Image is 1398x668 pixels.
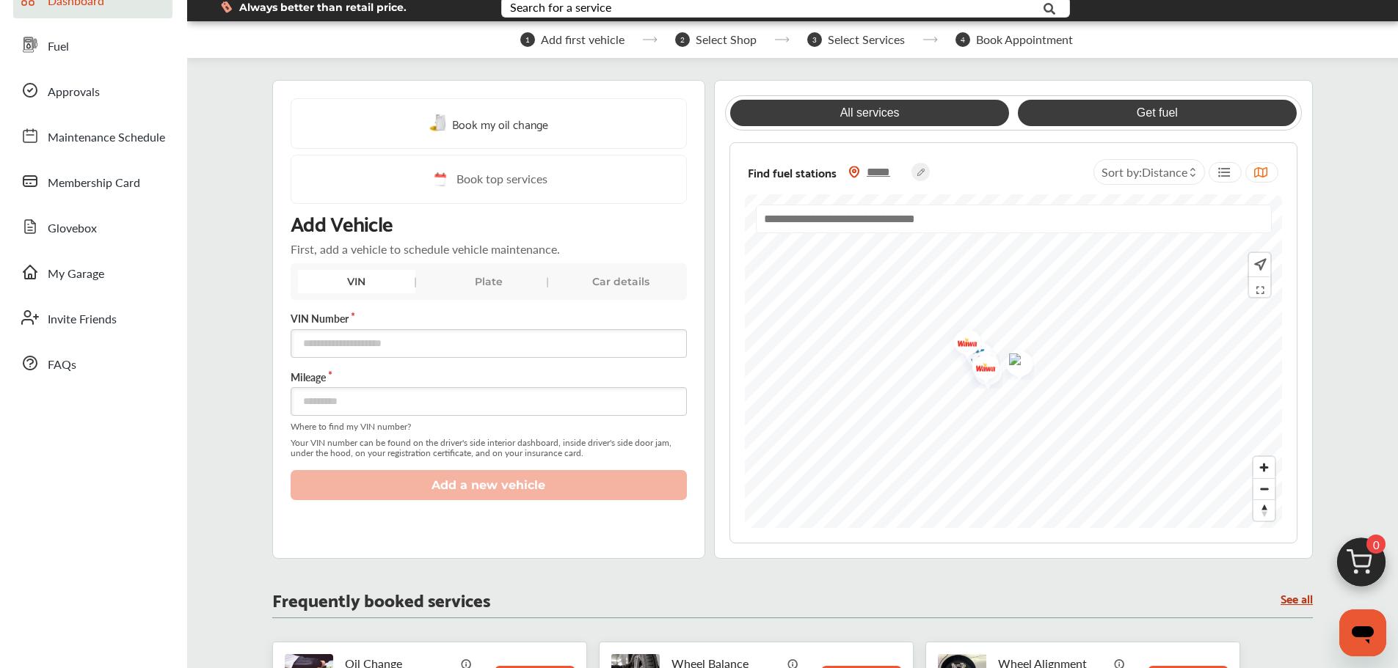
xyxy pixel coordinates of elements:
span: Maintenance Schedule [48,128,165,147]
span: Book top services [456,170,547,188]
label: Mileage [291,370,687,384]
img: recenter.ce011a49.svg [1251,257,1267,273]
div: Search for a service [510,1,611,13]
a: Maintenance Schedule [13,117,172,155]
a: Fuel [13,26,172,64]
img: oil-change.e5047c97.svg [429,114,448,133]
p: First, add a vehicle to schedule vehicle maintenance. [291,241,560,257]
a: Book top services [291,155,687,204]
span: Book my oil change [452,114,548,133]
div: VIN [298,270,415,293]
img: cart_icon.3d0951e8.svg [1326,531,1397,601]
p: Frequently booked services [272,592,490,606]
img: speedway.png [961,342,1000,389]
span: FAQs [48,356,76,375]
span: Zoom out [1253,479,1275,499]
img: universaladvantage.png [995,343,1034,380]
button: Reset bearing to north [1253,499,1275,521]
a: Get fuel [1018,100,1297,126]
a: Book my oil change [429,114,548,133]
span: 1 [520,32,535,47]
a: Membership Card [13,162,172,200]
div: Plate [430,270,547,293]
button: Zoom in [1253,457,1275,478]
span: 2 [675,32,690,47]
div: Map marker [961,342,997,389]
span: Membership Card [48,174,140,193]
span: Select Shop [696,33,757,46]
img: valero.png [955,334,994,381]
a: Glovebox [13,208,172,246]
span: Your VIN number can be found on the driver's side interior dashboard, inside driver's side door j... [291,438,687,458]
span: Glovebox [48,219,97,238]
a: My Garage [13,253,172,291]
span: Sort by : [1102,164,1187,180]
div: Car details [562,270,680,293]
span: 0 [1366,535,1386,554]
img: location_vector_orange.38f05af8.svg [848,166,860,178]
span: Select Services [828,33,905,46]
span: Distance [1142,164,1187,180]
span: Approvals [48,83,100,102]
a: Invite Friends [13,298,172,337]
img: wawa.png [961,346,1000,392]
canvas: Map [745,194,1283,529]
a: Approvals [13,71,172,109]
div: Map marker [943,321,980,367]
img: stepper-arrow.e24c07c6.svg [642,37,658,43]
iframe: Button to launch messaging window [1339,609,1386,656]
span: Fuel [48,37,69,56]
a: All services [730,100,1009,126]
span: 4 [955,32,970,47]
img: fuelstation.png [964,352,1002,389]
button: Zoom out [1253,478,1275,499]
img: wawa.png [943,321,982,367]
a: See all [1281,592,1313,604]
div: Map marker [961,346,998,392]
span: Find fuel stations [748,162,837,182]
span: 3 [807,32,822,47]
span: Always better than retail price. [239,2,407,12]
span: Where to find my VIN number? [291,422,687,432]
span: Invite Friends [48,310,117,329]
img: stepper-arrow.e24c07c6.svg [922,37,938,43]
a: FAQs [13,344,172,382]
div: Map marker [995,343,1032,380]
img: dollor_label_vector.a70140d1.svg [221,1,232,13]
span: Book Appointment [976,33,1073,46]
span: Add first vehicle [541,33,625,46]
div: Map marker [955,334,992,381]
label: VIN Number [291,311,687,326]
img: stepper-arrow.e24c07c6.svg [774,37,790,43]
img: cal_icon.0803b883.svg [430,170,449,188]
p: Add Vehicle [291,210,393,235]
span: My Garage [48,265,104,284]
